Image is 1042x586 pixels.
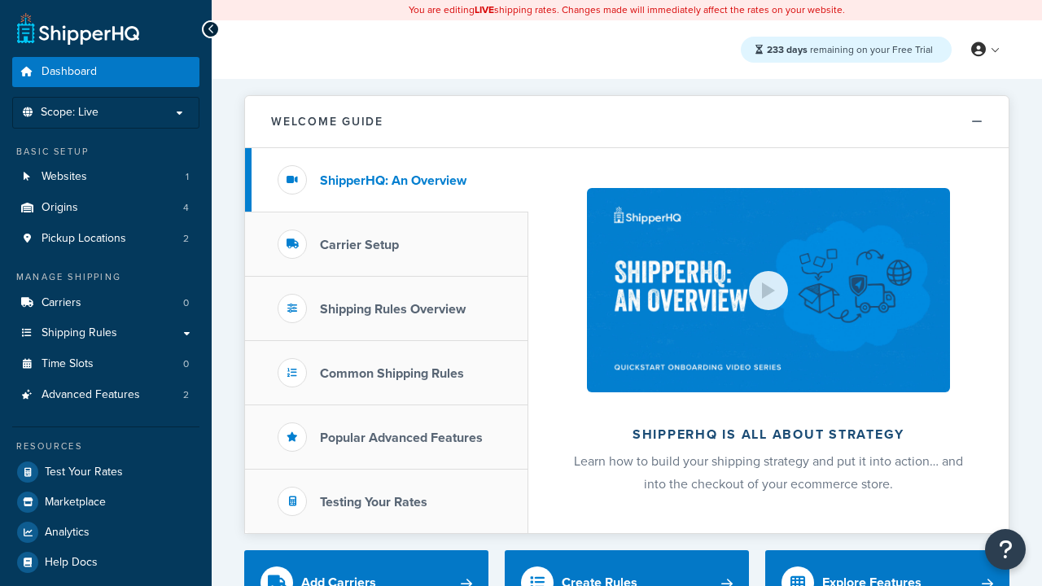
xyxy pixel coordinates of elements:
[45,556,98,570] span: Help Docs
[42,232,126,246] span: Pickup Locations
[12,380,199,410] li: Advanced Features
[12,193,199,223] li: Origins
[320,431,483,445] h3: Popular Advanced Features
[183,232,189,246] span: 2
[12,349,199,379] a: Time Slots0
[12,162,199,192] a: Websites1
[183,201,189,215] span: 4
[12,224,199,254] a: Pickup Locations2
[320,495,427,509] h3: Testing Your Rates
[320,238,399,252] h3: Carrier Setup
[12,162,199,192] li: Websites
[42,357,94,371] span: Time Slots
[571,427,965,442] h2: ShipperHQ is all about strategy
[245,96,1009,148] button: Welcome Guide
[42,388,140,402] span: Advanced Features
[12,439,199,453] div: Resources
[12,270,199,284] div: Manage Shipping
[12,548,199,577] a: Help Docs
[587,188,950,392] img: ShipperHQ is all about strategy
[475,2,494,17] b: LIVE
[183,296,189,310] span: 0
[42,170,87,184] span: Websites
[12,145,199,159] div: Basic Setup
[271,116,383,128] h2: Welcome Guide
[12,318,199,348] a: Shipping Rules
[320,302,466,317] h3: Shipping Rules Overview
[45,496,106,509] span: Marketplace
[12,288,199,318] li: Carriers
[12,224,199,254] li: Pickup Locations
[42,326,117,340] span: Shipping Rules
[45,466,123,479] span: Test Your Rates
[12,488,199,517] a: Marketplace
[183,388,189,402] span: 2
[767,42,933,57] span: remaining on your Free Trial
[41,106,99,120] span: Scope: Live
[45,526,90,540] span: Analytics
[767,42,808,57] strong: 233 days
[42,296,81,310] span: Carriers
[12,57,199,87] a: Dashboard
[574,452,963,493] span: Learn how to build your shipping strategy and put it into action… and into the checkout of your e...
[12,518,199,547] a: Analytics
[42,201,78,215] span: Origins
[320,173,466,188] h3: ShipperHQ: An Overview
[12,457,199,487] a: Test Your Rates
[320,366,464,381] h3: Common Shipping Rules
[12,349,199,379] li: Time Slots
[186,170,189,184] span: 1
[985,529,1026,570] button: Open Resource Center
[12,380,199,410] a: Advanced Features2
[42,65,97,79] span: Dashboard
[183,357,189,371] span: 0
[12,193,199,223] a: Origins4
[12,288,199,318] a: Carriers0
